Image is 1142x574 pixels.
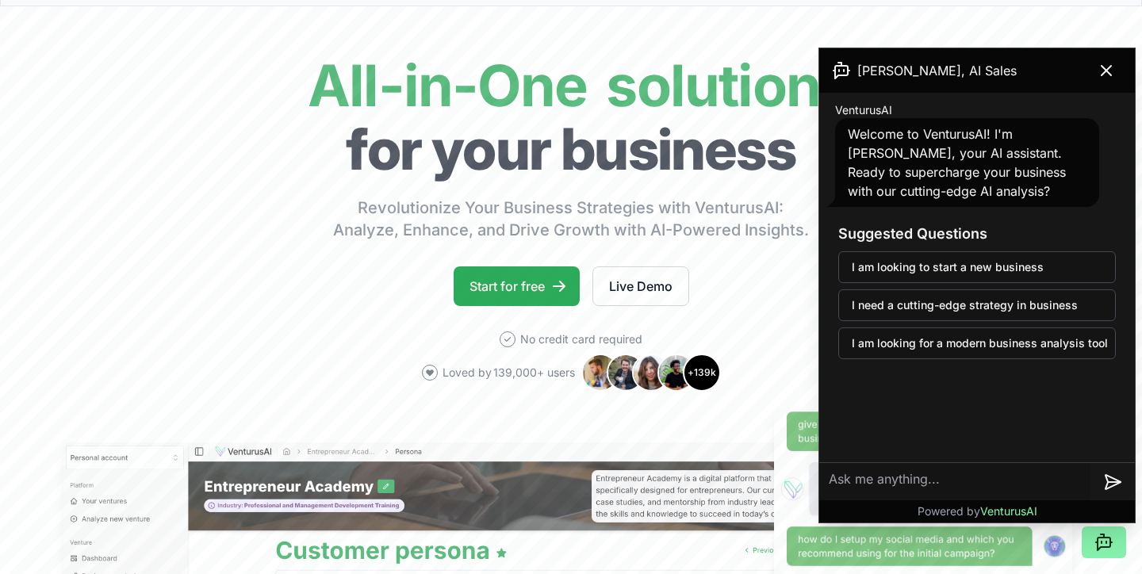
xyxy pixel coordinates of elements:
img: Avatar 4 [657,354,696,392]
span: VenturusAI [835,102,892,118]
img: Avatar 2 [607,354,645,392]
a: Start for free [454,266,580,306]
span: [PERSON_NAME], AI Sales [857,61,1017,80]
button: I am looking for a modern business analysis tool [838,327,1116,359]
p: Powered by [918,503,1037,519]
h3: Suggested Questions [838,223,1116,245]
button: I am looking to start a new business [838,251,1116,283]
a: Live Demo [592,266,689,306]
span: Welcome to VenturusAI! I'm [PERSON_NAME], your AI assistant. Ready to supercharge your business w... [848,126,1066,199]
img: Avatar 3 [632,354,670,392]
img: Avatar 1 [581,354,619,392]
button: I need a cutting-edge strategy in business [838,289,1116,321]
span: VenturusAI [980,504,1037,518]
